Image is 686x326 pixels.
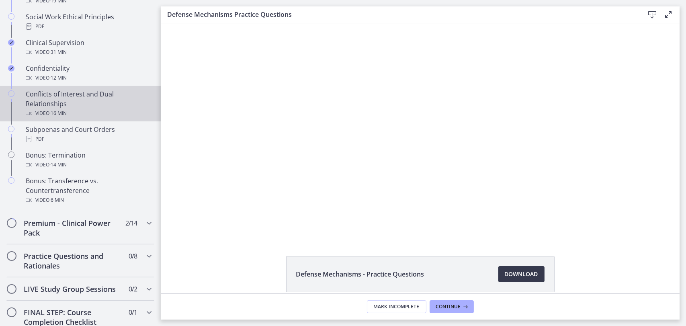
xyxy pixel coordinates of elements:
[24,251,122,271] h2: Practice Questions and Rationales
[26,150,151,170] div: Bonus: Termination
[296,269,424,279] span: Defense Mechanisms - Practice Questions
[436,303,461,310] span: Continue
[26,195,151,205] div: Video
[26,12,151,31] div: Social Work Ethical Principles
[129,251,137,261] span: 0 / 8
[498,266,545,282] a: Download
[26,89,151,118] div: Conflicts of Interest and Dual Relationships
[26,73,151,83] div: Video
[26,109,151,118] div: Video
[129,308,137,317] span: 0 / 1
[26,47,151,57] div: Video
[8,65,14,72] i: Completed
[49,47,67,57] span: · 31 min
[8,39,14,46] i: Completed
[430,300,474,313] button: Continue
[167,10,631,19] h3: Defense Mechanisms Practice Questions
[374,303,420,310] span: Mark Incomplete
[161,23,680,238] iframe: Video Lesson
[26,134,151,144] div: PDF
[125,218,137,228] span: 2 / 14
[26,176,151,205] div: Bonus: Transference vs. Countertransference
[49,195,64,205] span: · 6 min
[49,160,67,170] span: · 14 min
[26,38,151,57] div: Clinical Supervision
[129,284,137,294] span: 0 / 2
[505,269,538,279] span: Download
[49,109,67,118] span: · 16 min
[26,22,151,31] div: PDF
[24,284,122,294] h2: LIVE Study Group Sessions
[26,160,151,170] div: Video
[26,125,151,144] div: Subpoenas and Court Orders
[24,218,122,238] h2: Premium - Clinical Power Pack
[26,64,151,83] div: Confidentiality
[49,73,67,83] span: · 12 min
[367,300,426,313] button: Mark Incomplete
